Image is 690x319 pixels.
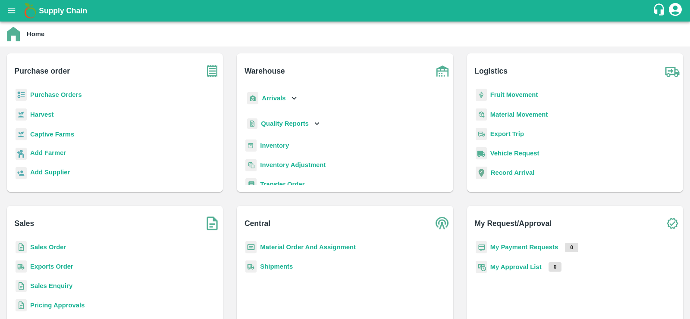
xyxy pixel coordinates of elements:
img: harvest [16,108,27,121]
img: farmer [16,148,27,160]
img: fruit [476,89,487,101]
img: home [7,27,20,41]
img: truck [662,60,683,82]
img: inventory [245,159,257,171]
img: soSales [201,213,223,234]
a: Purchase Orders [30,91,82,98]
b: Arrivals [262,95,285,102]
a: Add Supplier [30,167,70,179]
b: Purchase order [15,65,70,77]
img: logo [22,2,39,19]
img: whInventory [245,139,257,152]
img: shipments [16,260,27,273]
img: sales [16,280,27,292]
b: Add Supplier [30,169,70,176]
a: Fruit Movement [490,91,538,98]
a: My Approval List [490,263,542,270]
a: Exports Order [30,263,73,270]
a: Sales Order [30,244,66,251]
b: Central [245,217,270,229]
img: purchase [201,60,223,82]
img: vehicle [476,147,487,160]
img: approval [476,260,487,273]
a: Material Order And Assignment [260,244,356,251]
img: material [476,108,487,121]
div: Arrivals [245,89,299,108]
a: Record Arrival [491,169,535,176]
a: Harvest [30,111,53,118]
img: qualityReport [247,118,257,129]
a: Pricing Approvals [30,302,85,309]
img: sales [16,241,27,254]
button: open drawer [2,1,22,21]
a: Transfer Order [260,181,304,188]
p: 0 [549,262,562,272]
b: Quality Reports [261,120,309,127]
img: recordArrival [476,167,487,179]
b: Add Farmer [30,149,66,156]
a: Inventory Adjustment [260,161,326,168]
a: Sales Enquiry [30,282,72,289]
a: Shipments [260,263,293,270]
img: sales [16,299,27,312]
img: payment [476,241,487,254]
b: Logistics [474,65,508,77]
img: supplier [16,167,27,180]
div: Quality Reports [245,115,322,133]
a: Vehicle Request [490,150,539,157]
b: Supply Chain [39,6,87,15]
a: Export Trip [490,130,524,137]
img: central [432,213,453,234]
img: warehouse [432,60,453,82]
div: account of current user [668,2,683,20]
a: Material Movement [490,111,548,118]
img: reciept [16,89,27,101]
img: harvest [16,128,27,141]
img: whTransfer [245,178,257,191]
a: Inventory [260,142,289,149]
b: Warehouse [245,65,285,77]
a: Add Farmer [30,148,66,160]
img: centralMaterial [245,241,257,254]
p: 0 [565,243,578,252]
img: delivery [476,128,487,140]
b: Home [27,31,44,37]
a: My Payment Requests [490,244,558,251]
div: customer-support [652,3,668,19]
b: My Request/Approval [474,217,552,229]
img: check [662,213,683,234]
a: Captive Farms [30,131,74,138]
img: whArrival [247,92,258,105]
b: Sales [15,217,34,229]
a: Supply Chain [39,5,652,17]
img: shipments [245,260,257,273]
